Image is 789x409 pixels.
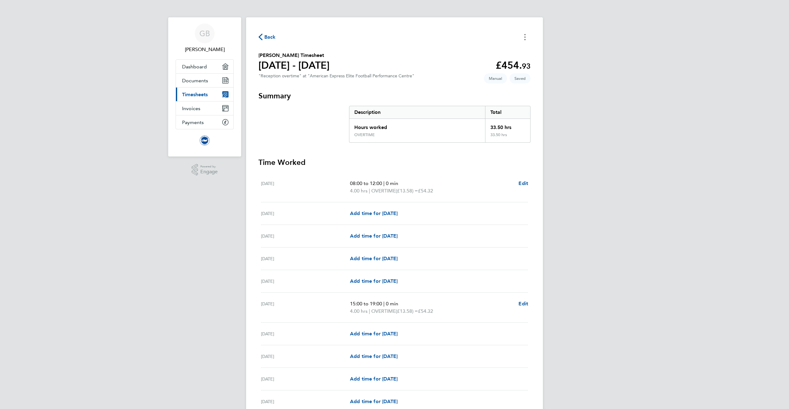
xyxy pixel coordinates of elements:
span: (£13.58) = [396,188,418,194]
span: Engage [200,169,218,174]
span: OVERTIME [371,308,396,315]
span: GB [199,29,210,37]
div: 33.50 hrs [485,132,530,142]
span: 4.00 hrs [350,188,368,194]
span: Invoices [182,105,200,111]
button: Timesheets Menu [519,32,531,42]
div: [DATE] [261,330,350,338]
a: Timesheets [176,88,233,101]
span: Add time for [DATE] [350,376,398,382]
div: [DATE] [261,232,350,240]
div: [DATE] [261,353,350,360]
span: Add time for [DATE] [350,256,398,261]
span: Edit [518,301,528,307]
div: [DATE] [261,210,350,217]
a: Powered byEngage [192,164,218,176]
div: [DATE] [261,255,350,262]
span: 0 min [386,301,398,307]
div: [DATE] [261,300,350,315]
span: £54.32 [418,188,433,194]
span: 08:00 to 12:00 [350,180,382,186]
span: Back [264,33,276,41]
a: Invoices [176,101,233,115]
div: [DATE] [261,278,350,285]
span: | [383,180,385,186]
a: Add time for [DATE] [350,232,398,240]
img: brightonandhovealbion-logo-retina.png [200,136,210,145]
span: Add time for [DATE] [350,331,398,337]
span: Documents [182,78,208,84]
div: Summary [349,106,531,143]
div: Description [349,106,485,118]
span: Timesheets [182,92,208,97]
a: Documents [176,74,233,87]
span: £54.32 [418,308,433,314]
span: Powered by [200,164,218,169]
a: Add time for [DATE] [350,255,398,262]
a: Add time for [DATE] [350,353,398,360]
span: | [369,188,370,194]
a: Edit [518,300,528,308]
a: Payments [176,115,233,129]
h2: [PERSON_NAME] Timesheet [258,52,330,59]
span: | [369,308,370,314]
h3: Summary [258,91,531,101]
span: Payments [182,119,204,125]
span: OVERTIME [371,187,396,195]
span: Gemma Banks [176,46,234,53]
span: Add time for [DATE] [350,353,398,359]
span: Add time for [DATE] [350,233,398,239]
span: This timesheet is Saved. [510,73,531,84]
span: Dashboard [182,64,207,70]
div: [DATE] [261,398,350,405]
div: Hours worked [349,119,485,132]
div: [DATE] [261,180,350,195]
span: Add time for [DATE] [350,210,398,216]
span: 15:00 to 19:00 [350,301,382,307]
span: | [383,301,385,307]
a: Edit [518,180,528,187]
button: Back [258,33,276,41]
nav: Main navigation [168,17,241,157]
span: 4.00 hrs [350,308,368,314]
span: (£13.58) = [396,308,418,314]
span: This timesheet was manually created. [484,73,507,84]
h1: [DATE] - [DATE] [258,59,330,71]
a: Dashboard [176,60,233,73]
a: Add time for [DATE] [350,330,398,338]
a: GB[PERSON_NAME] [176,24,234,53]
a: Go to home page [176,136,234,145]
div: [DATE] [261,375,350,383]
a: Add time for [DATE] [350,398,398,405]
div: Total [485,106,530,118]
a: Add time for [DATE] [350,278,398,285]
app-decimal: £454. [496,59,531,71]
div: OVERTIME [354,132,375,137]
span: Add time for [DATE] [350,398,398,404]
h3: Time Worked [258,157,531,167]
span: 93 [522,62,531,71]
span: 0 min [386,180,398,186]
div: "Reception overtime" at "American Express Elite Football Performance Centre" [258,73,414,79]
span: Edit [518,180,528,186]
span: Add time for [DATE] [350,278,398,284]
div: 33.50 hrs [485,119,530,132]
a: Add time for [DATE] [350,210,398,217]
a: Add time for [DATE] [350,375,398,383]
